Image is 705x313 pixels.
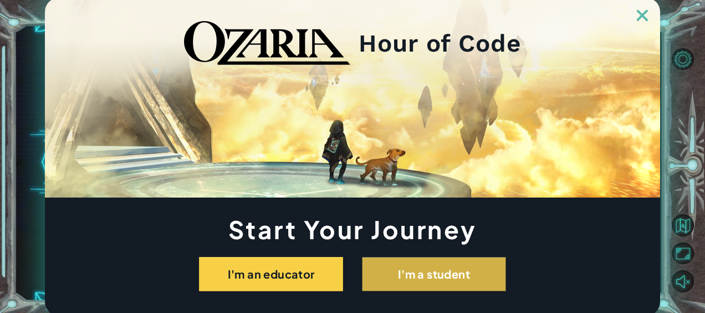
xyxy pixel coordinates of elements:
[45,218,660,240] h1: Start Your Journey
[359,33,521,54] h2: Hour of Code
[199,257,343,291] button: I'm an educator
[362,257,506,291] button: I'm a student
[637,10,648,21] img: ExitButton_Dusk.png
[184,21,350,65] img: blackOzariaWordmark.png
